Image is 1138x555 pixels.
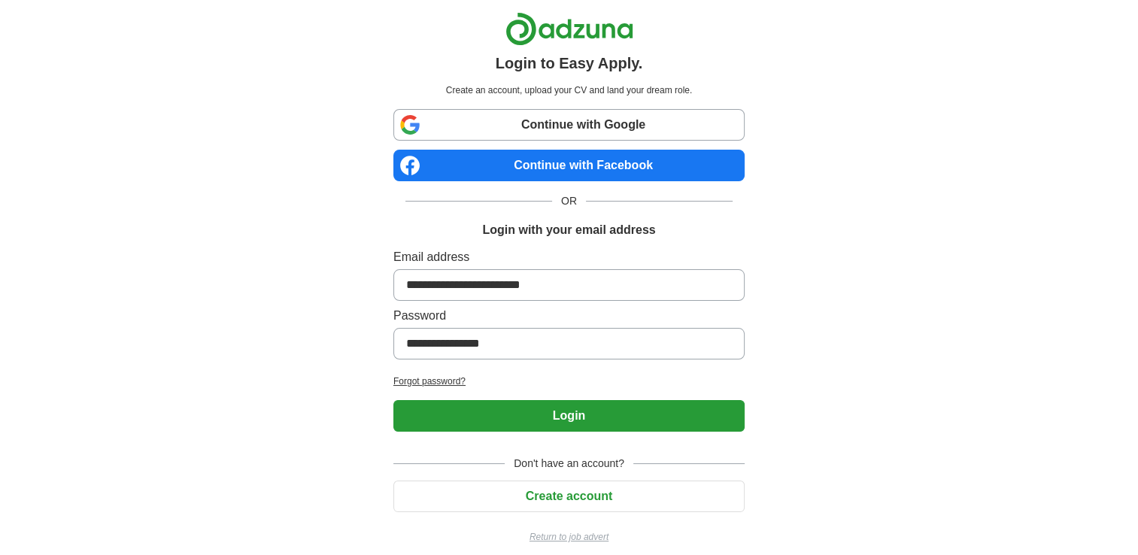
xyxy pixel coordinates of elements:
a: Continue with Facebook [393,150,745,181]
h1: Login with your email address [482,221,655,239]
a: Create account [393,490,745,502]
a: Return to job advert [393,530,745,544]
span: OR [552,193,586,209]
span: Don't have an account? [505,456,633,472]
button: Login [393,400,745,432]
img: Adzuna logo [505,12,633,46]
a: Continue with Google [393,109,745,141]
a: Forgot password? [393,375,745,388]
label: Password [393,307,745,325]
h1: Login to Easy Apply. [496,52,643,74]
p: Create an account, upload your CV and land your dream role. [396,83,742,97]
label: Email address [393,248,745,266]
button: Create account [393,481,745,512]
